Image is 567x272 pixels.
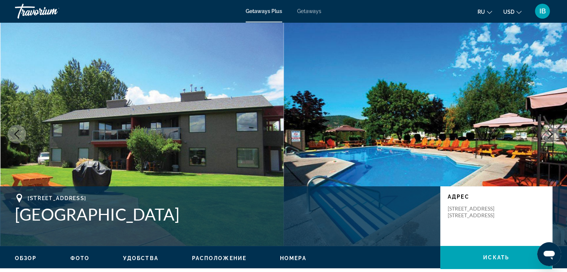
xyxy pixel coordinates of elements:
[533,3,552,19] button: User Menu
[246,8,282,14] a: Getaways Plus
[123,255,158,262] button: Удобства
[70,255,89,261] span: Фото
[280,255,306,261] span: Номера
[448,205,507,219] p: [STREET_ADDRESS] [STREET_ADDRESS]
[7,125,26,143] button: Previous image
[503,6,522,17] button: Change currency
[70,255,89,262] button: Фото
[297,8,321,14] a: Getaways
[537,242,561,266] iframe: Button to launch messaging window
[15,255,37,262] button: Обзор
[280,255,306,262] button: Номера
[541,125,560,143] button: Next image
[15,205,433,224] h1: [GEOGRAPHIC_DATA]
[539,7,546,15] span: IB
[483,254,509,260] span: искать
[192,255,246,262] button: Расположение
[123,255,158,261] span: Удобства
[15,255,37,261] span: Обзор
[192,255,246,261] span: Расположение
[478,9,485,15] span: ru
[478,6,492,17] button: Change language
[28,195,86,201] span: [STREET_ADDRESS]
[15,1,89,21] a: Travorium
[448,194,545,200] p: Адрес
[503,9,514,15] span: USD
[440,246,552,269] button: искать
